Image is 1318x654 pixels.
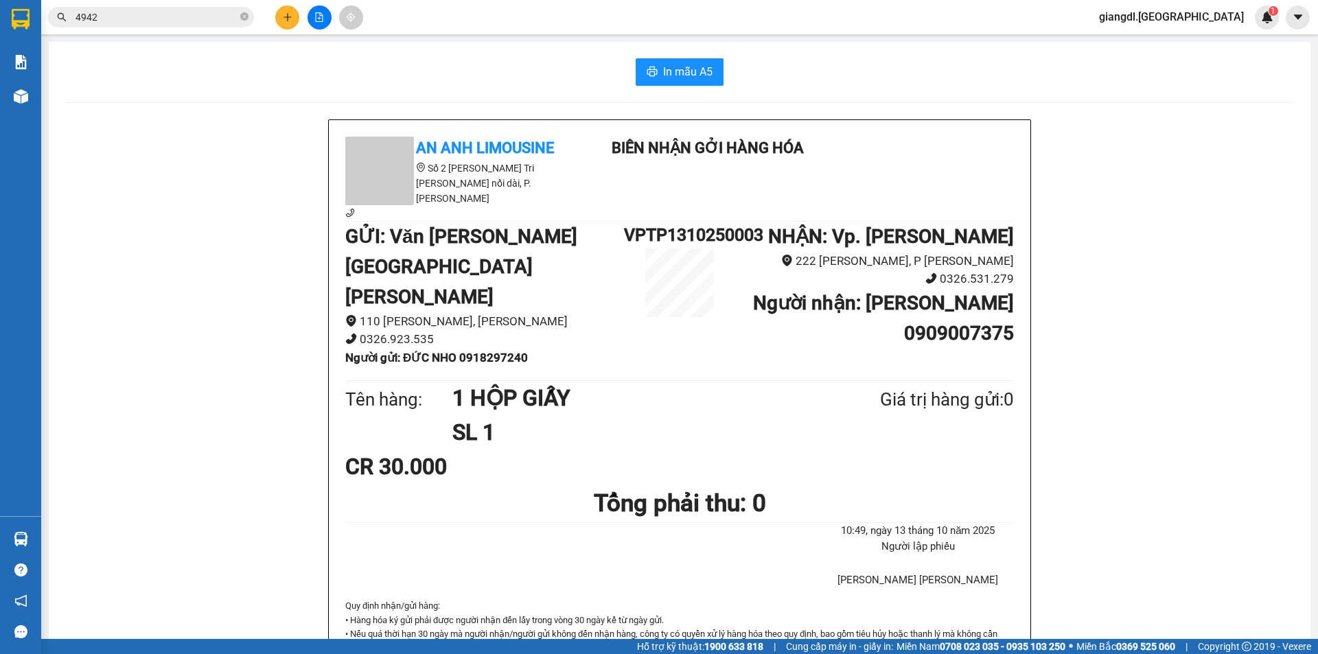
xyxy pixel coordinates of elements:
span: search [57,12,67,22]
span: environment [781,255,793,266]
h1: 1 HỘP GIẤY [452,381,813,415]
span: plus [283,12,292,22]
span: 1 [1271,6,1275,16]
b: Người nhận : [PERSON_NAME] 0909007375 [753,292,1014,344]
span: aim [346,12,356,22]
span: In mẫu A5 [663,63,713,80]
li: 0326.531.279 [735,270,1014,288]
h1: SL 1 [452,415,813,449]
span: caret-down [1292,11,1304,23]
li: 110 [PERSON_NAME], [PERSON_NAME] [345,312,624,331]
span: Cung cấp máy in - giấy in: [786,639,893,654]
span: notification [14,594,27,607]
p: • Hàng hóa ký gửi phải được người nhận đến lấy trong vòng 30 ngày kể từ ngày gửi. [345,614,1014,627]
span: close-circle [240,11,248,24]
span: phone [925,272,937,284]
span: phone [345,333,357,344]
img: icon-new-feature [1261,11,1273,23]
span: giangdl.[GEOGRAPHIC_DATA] [1088,8,1255,25]
li: Số 2 [PERSON_NAME] Tri [PERSON_NAME] nối dài, P. [PERSON_NAME] [345,161,592,206]
button: caret-down [1286,5,1310,30]
span: | [1186,639,1188,654]
b: An Anh Limousine [416,139,554,156]
img: solution-icon [14,55,28,69]
b: GỬI : Văn [PERSON_NAME][GEOGRAPHIC_DATA][PERSON_NAME] [345,225,577,308]
img: logo-vxr [12,9,30,30]
div: CR 30.000 [345,449,566,484]
sup: 1 [1269,6,1278,16]
span: phone [345,208,355,218]
button: printerIn mẫu A5 [636,58,724,86]
b: NHẬN : Vp. [PERSON_NAME] [768,225,1014,248]
b: Người gửi : ĐỨC NHO 0918297240 [345,351,528,364]
span: Hỗ trợ kỹ thuật: [637,639,763,654]
span: environment [345,315,357,327]
input: Tìm tên, số ĐT hoặc mã đơn [76,10,238,25]
span: close-circle [240,12,248,21]
b: Biên nhận gởi hàng hóa [612,139,804,156]
li: Người lập phiếu [822,539,1014,555]
span: file-add [314,12,324,22]
li: 222 [PERSON_NAME], P [PERSON_NAME] [735,252,1014,270]
span: message [14,625,27,638]
span: ⚪️ [1069,644,1073,649]
h1: Tổng phải thu: 0 [345,484,1014,522]
span: Miền Bắc [1076,639,1175,654]
img: warehouse-icon [14,89,28,104]
li: 0326.923.535 [345,330,624,349]
strong: 0708 023 035 - 0935 103 250 [940,641,1065,652]
li: [PERSON_NAME] [PERSON_NAME] [822,572,1014,589]
div: Giá trị hàng gửi: 0 [813,386,1014,414]
div: Tên hàng: [345,386,452,414]
span: question-circle [14,563,27,576]
span: | [774,639,776,654]
button: plus [275,5,299,30]
li: 10:49, ngày 13 tháng 10 năm 2025 [822,523,1014,539]
strong: 0369 525 060 [1116,641,1175,652]
span: environment [416,163,426,172]
span: Miền Nam [897,639,1065,654]
span: copyright [1242,642,1251,651]
span: printer [647,66,658,79]
h1: VPTP1310250003 [624,222,735,248]
strong: 1900 633 818 [704,641,763,652]
button: file-add [308,5,332,30]
img: warehouse-icon [14,532,28,546]
button: aim [339,5,363,30]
